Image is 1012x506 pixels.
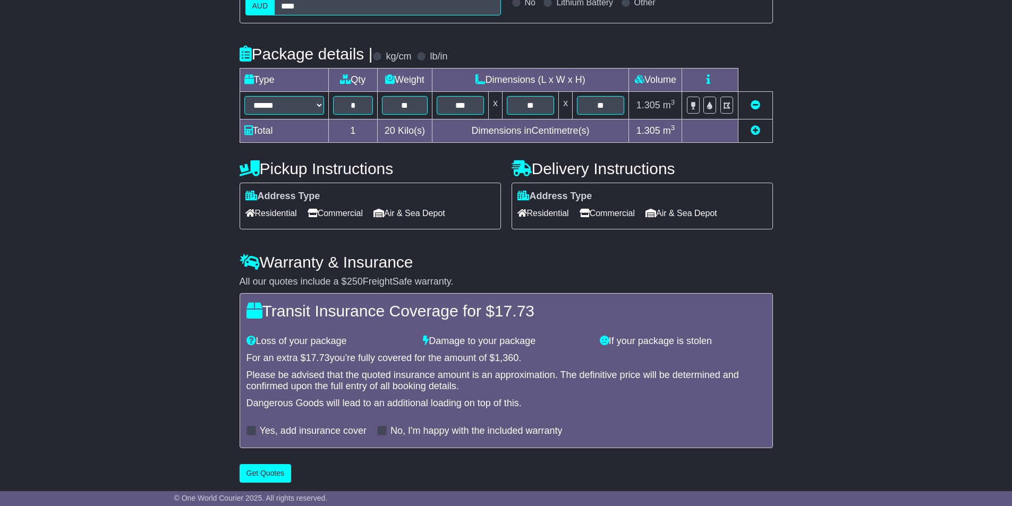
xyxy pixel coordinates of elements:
[751,100,760,110] a: Remove this item
[245,191,320,202] label: Address Type
[663,125,675,136] span: m
[671,124,675,132] sup: 3
[636,100,660,110] span: 1.305
[174,494,328,502] span: © One World Courier 2025. All rights reserved.
[328,68,378,92] td: Qty
[378,119,432,143] td: Kilo(s)
[240,45,373,63] h4: Package details |
[629,68,682,92] td: Volume
[495,353,518,363] span: 1,360
[671,98,675,106] sup: 3
[260,425,367,437] label: Yes, add insurance cover
[240,119,328,143] td: Total
[432,68,629,92] td: Dimensions (L x W x H)
[373,205,445,221] span: Air & Sea Depot
[240,160,501,177] h4: Pickup Instructions
[240,253,773,271] h4: Warranty & Insurance
[559,92,573,119] td: x
[306,353,330,363] span: 17.73
[430,51,447,63] label: lb/in
[240,464,292,483] button: Get Quotes
[240,276,773,288] div: All our quotes include a $ FreightSafe warranty.
[246,370,766,392] div: Please be advised that the quoted insurance amount is an approximation. The definitive price will...
[517,205,569,221] span: Residential
[488,92,502,119] td: x
[245,205,297,221] span: Residential
[241,336,418,347] div: Loss of your package
[347,276,363,287] span: 250
[636,125,660,136] span: 1.305
[663,100,675,110] span: m
[308,205,363,221] span: Commercial
[580,205,635,221] span: Commercial
[594,336,771,347] div: If your package is stolen
[432,119,629,143] td: Dimensions in Centimetre(s)
[751,125,760,136] a: Add new item
[512,160,773,177] h4: Delivery Instructions
[378,68,432,92] td: Weight
[386,51,411,63] label: kg/cm
[418,336,594,347] div: Damage to your package
[390,425,563,437] label: No, I'm happy with the included warranty
[246,398,766,409] div: Dangerous Goods will lead to an additional loading on top of this.
[495,302,534,320] span: 17.73
[240,68,328,92] td: Type
[246,353,766,364] div: For an extra $ you're fully covered for the amount of $ .
[385,125,395,136] span: 20
[246,302,766,320] h4: Transit Insurance Coverage for $
[328,119,378,143] td: 1
[517,191,592,202] label: Address Type
[645,205,717,221] span: Air & Sea Depot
